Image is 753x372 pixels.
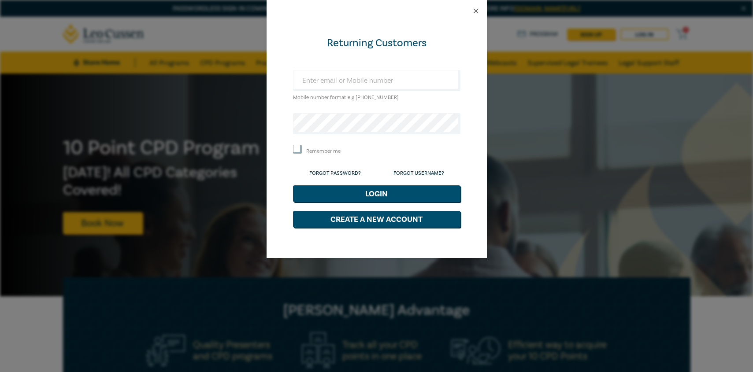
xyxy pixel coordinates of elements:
small: Mobile number format e.g [PHONE_NUMBER] [293,94,399,101]
button: Create a New Account [293,211,460,228]
button: Login [293,185,460,202]
button: Close [472,7,480,15]
input: Enter email or Mobile number [293,70,460,91]
a: Forgot Username? [393,170,444,177]
a: Forgot Password? [309,170,361,177]
div: Returning Customers [293,36,460,50]
label: Remember me [306,147,341,155]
